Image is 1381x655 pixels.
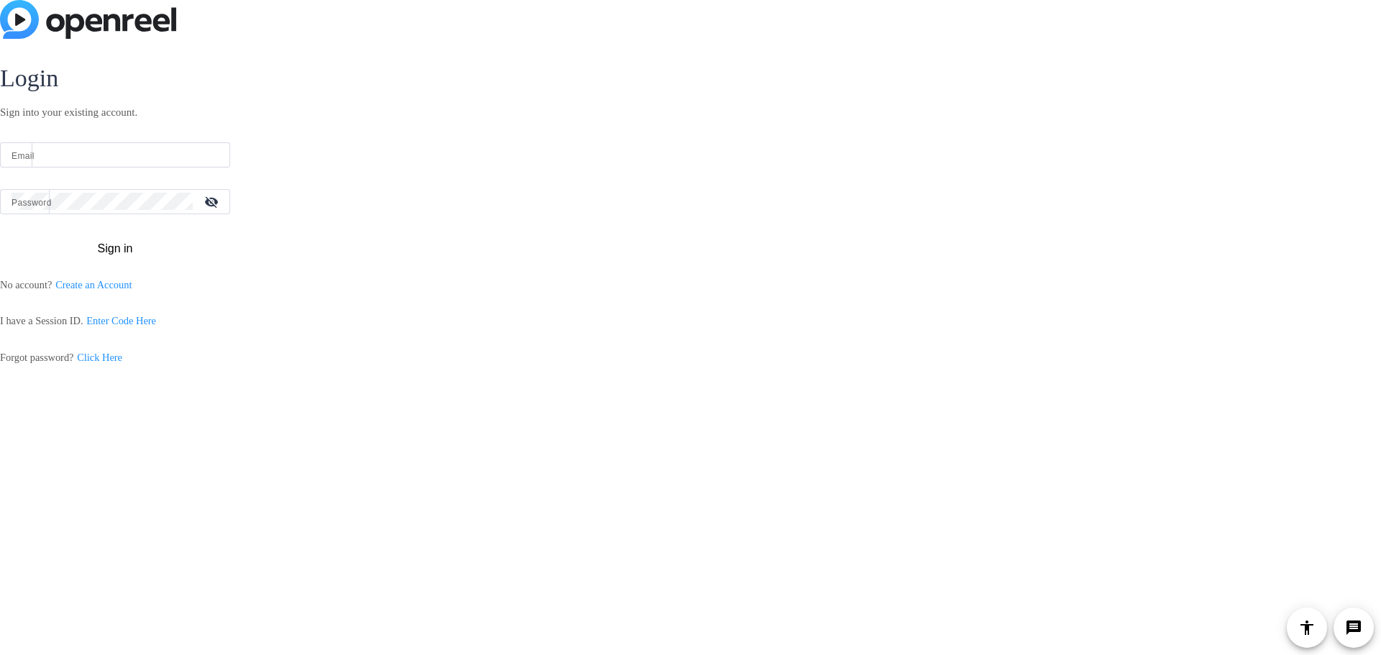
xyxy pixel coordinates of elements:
[55,279,132,290] a: Create an Account
[77,352,122,363] a: Click Here
[1298,619,1316,636] mat-icon: accessibility
[196,191,230,212] mat-icon: visibility_off
[12,198,52,208] mat-label: Password
[1345,619,1362,636] mat-icon: message
[12,151,35,161] mat-label: Email
[86,315,156,326] a: Enter Code Here
[98,240,133,257] span: Sign in
[12,146,219,163] input: Enter Email Address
